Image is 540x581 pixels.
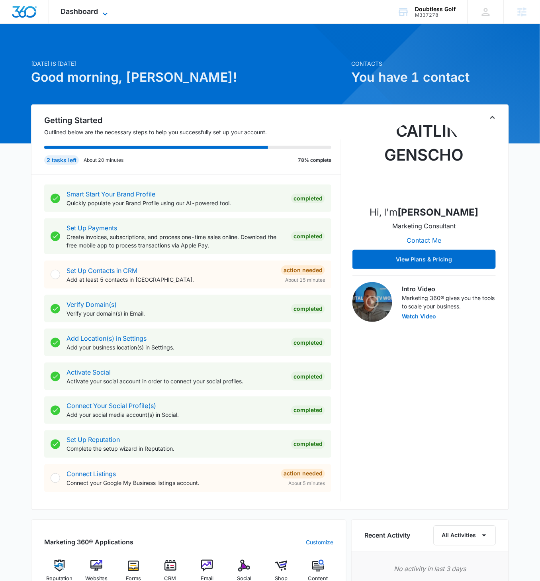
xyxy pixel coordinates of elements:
h1: Good morning, [PERSON_NAME]! [31,68,346,87]
h3: Intro Video [402,284,496,294]
img: Intro Video [352,282,392,322]
p: Contacts [351,59,509,68]
p: Verify your domain(s) in Email. [67,309,285,318]
span: About 5 minutes [288,480,325,487]
a: Verify Domain(s) [67,300,117,308]
a: Set Up Contacts in CRM [67,267,137,275]
h2: Marketing 360® Applications [44,538,133,547]
a: Smart Start Your Brand Profile [67,190,155,198]
div: account name [415,6,456,12]
div: Completed [291,406,325,415]
button: View Plans & Pricing [352,250,496,269]
p: Quickly populate your Brand Profile using our AI-powered tool. [67,199,285,207]
a: Customize [306,538,333,547]
a: Set Up Payments [67,224,117,232]
div: 2 tasks left [44,155,79,165]
a: Add Location(s) in Settings [67,334,147,342]
div: Action Needed [281,469,325,479]
div: Action Needed [281,265,325,275]
p: No activity in last 3 days [364,564,496,574]
button: Contact Me [399,231,450,250]
div: account id [415,12,456,18]
button: All Activities [434,526,496,546]
div: Completed [291,338,325,347]
p: Add your business location(s) in Settings. [67,343,285,351]
button: Watch Video [402,314,436,319]
h1: You have 1 contact [351,68,509,87]
p: Marketing 360® gives you the tools to scale your business. [402,294,496,310]
img: Caitlin Genschoreck [384,119,464,199]
a: Connect Listings [67,470,116,478]
p: Marketing Consultant [393,221,456,231]
a: Set Up Reputation [67,436,120,444]
p: Create invoices, subscriptions, and process one-time sales online. Download the free mobile app t... [67,233,285,249]
p: Add at least 5 contacts in [GEOGRAPHIC_DATA]. [67,275,275,284]
p: About 20 minutes [84,157,123,164]
div: Completed [291,194,325,203]
p: 78% complete [298,157,331,164]
p: Connect your Google My Business listings account. [67,479,275,487]
p: Complete the setup wizard in Reputation. [67,445,285,453]
h2: Getting Started [44,114,341,126]
div: Completed [291,372,325,381]
p: Add your social media account(s) in Social. [67,411,285,419]
p: Activate your social account in order to connect your social profiles. [67,377,285,385]
span: About 15 minutes [285,277,325,284]
a: Activate Social [67,368,111,376]
h6: Recent Activity [364,531,411,540]
button: Toggle Collapse [488,113,497,122]
a: Connect Your Social Profile(s) [67,402,156,410]
p: Hi, I'm [370,205,479,220]
strong: [PERSON_NAME] [398,206,479,218]
span: Dashboard [61,7,98,16]
div: Completed [291,440,325,449]
div: Completed [291,304,325,314]
p: [DATE] is [DATE] [31,59,346,68]
div: Completed [291,232,325,241]
p: Outlined below are the necessary steps to help you successfully set up your account. [44,128,341,136]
